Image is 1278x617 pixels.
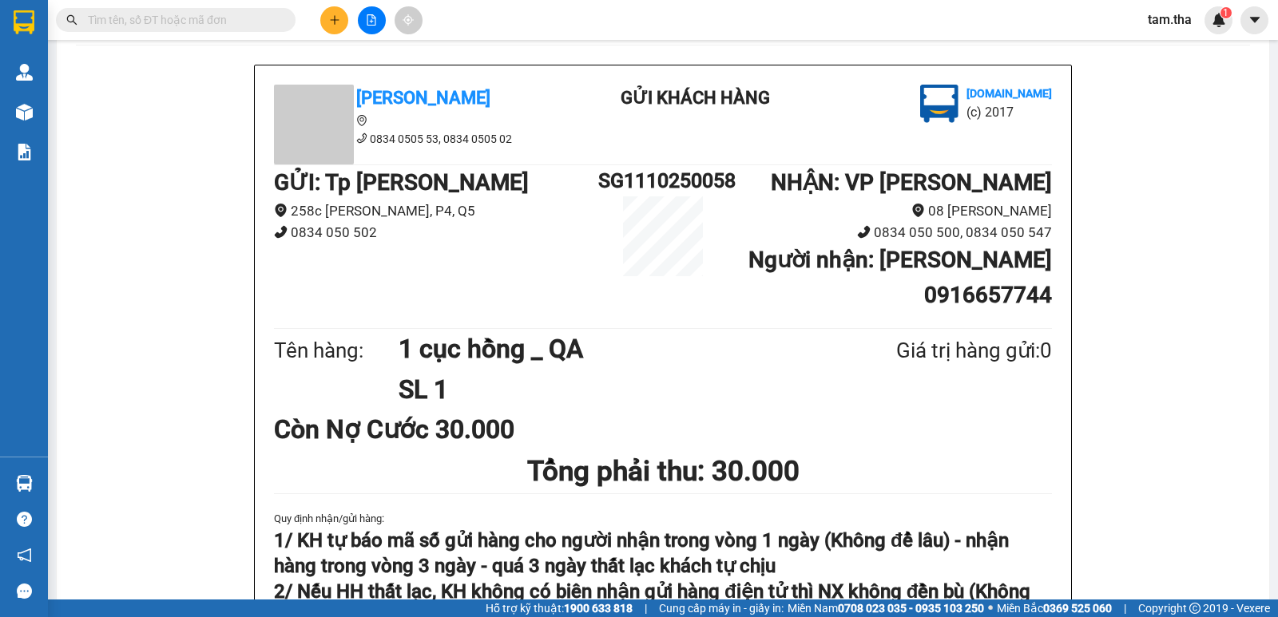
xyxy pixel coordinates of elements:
span: search [66,14,77,26]
b: GỬI : Tp [PERSON_NAME] [274,169,529,196]
sup: 1 [1220,7,1232,18]
strong: 0708 023 035 - 0935 103 250 [838,602,984,615]
span: phone [857,225,871,239]
span: environment [356,115,367,126]
button: plus [320,6,348,34]
input: Tìm tên, số ĐT hoặc mã đơn [88,11,276,29]
button: caret-down [1240,6,1268,34]
b: Gửi khách hàng [621,88,770,108]
strong: 0369 525 060 [1043,602,1112,615]
span: ⚪️ [988,605,993,611]
span: message [17,583,32,599]
span: Cung cấp máy in - giấy in: [659,599,784,617]
span: Miền Nam [788,599,984,617]
b: Người nhận : [PERSON_NAME] 0916657744 [748,247,1052,308]
span: phone [274,225,288,239]
b: Gửi khách hàng [98,23,158,98]
h1: SL 1 [399,370,819,409]
span: Miền Bắc [997,599,1112,617]
li: 258c [PERSON_NAME], P4, Q5 [274,200,598,222]
img: icon-new-feature [1212,13,1226,27]
div: Giá trị hàng gửi: 0 [819,334,1052,367]
span: phone [356,132,367,144]
span: tam.tha [1135,10,1205,30]
span: environment [274,204,288,217]
li: 0834 050 500, 0834 050 547 [728,222,1052,243]
b: [DOMAIN_NAME] [966,87,1052,100]
li: (c) 2017 [966,102,1052,122]
b: [PERSON_NAME] [20,103,90,178]
img: solution-icon [16,144,33,160]
span: plus [329,14,340,26]
span: | [645,599,647,617]
b: [PERSON_NAME] [356,88,490,108]
h1: Tổng phải thu: 30.000 [274,449,1052,493]
img: warehouse-icon [16,104,33,121]
img: logo.jpg [920,85,958,123]
span: question-circle [17,512,32,527]
span: environment [911,204,925,217]
img: warehouse-icon [16,475,33,492]
span: Hỗ trợ kỹ thuật: [486,599,633,617]
li: 0834 050 502 [274,222,598,243]
li: 0834 0505 53, 0834 0505 02 [274,130,562,148]
img: logo-vxr [14,10,34,34]
span: notification [17,548,32,563]
span: file-add [366,14,377,26]
b: [DOMAIN_NAME] [134,61,220,73]
div: Tên hàng: [274,334,399,367]
span: | [1124,599,1126,617]
div: Còn Nợ Cước 30.000 [274,409,530,449]
span: 1 [1223,7,1228,18]
li: 08 [PERSON_NAME] [728,200,1052,222]
button: file-add [358,6,386,34]
img: logo.jpg [173,20,212,58]
button: aim [395,6,423,34]
h1: 1 cục hồng _ QA [399,329,819,369]
img: warehouse-icon [16,64,33,81]
h1: SG1110250058 [598,165,728,196]
strong: 1900 633 818 [564,602,633,615]
b: NHẬN : VP [PERSON_NAME] [771,169,1052,196]
span: copyright [1189,603,1201,614]
span: caret-down [1248,13,1262,27]
li: (c) 2017 [134,76,220,96]
strong: 1/ KH tự báo mã số gửi hàng cho người nhận trong vòng 1 ngày (Không để lâu) - nhận hàng trong vòn... [274,529,1009,577]
span: aim [403,14,414,26]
